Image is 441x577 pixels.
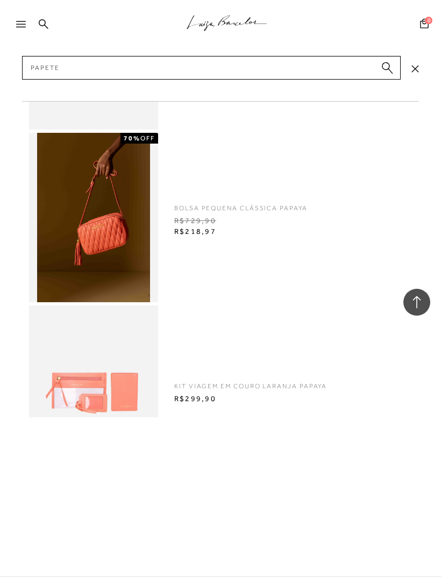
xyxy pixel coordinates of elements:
a: KIT VIAGEM EM COURO LARANJA PAPAYA KIT VIAGEM EM COURO LARANJA PAPAYA R$299,90 [24,305,421,475]
img: BOLSA PEQUENA CLÁSSICA PAPAYA [29,133,158,302]
input: Buscar. [22,56,401,80]
span: R$729,90 [166,213,308,229]
button: 0 [417,18,432,32]
span: BOLSA PEQUENA CLÁSSICA PAPAYA [166,196,308,213]
strong: 70% [124,134,140,142]
span: OFF [140,134,155,142]
span: KIT VIAGEM EM COURO LARANJA PAPAYA [166,374,327,391]
span: 0 [425,17,432,24]
a: BOLSA PEQUENA CLÁSSICA PAPAYA 70%OFF BOLSA PEQUENA CLÁSSICA PAPAYA R$729,90 R$218,97 [24,133,421,302]
img: KIT VIAGEM EM COURO LARANJA PAPAYA [29,305,158,475]
span: R$218,97 [166,224,308,240]
span: R$299,90 [166,391,327,407]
